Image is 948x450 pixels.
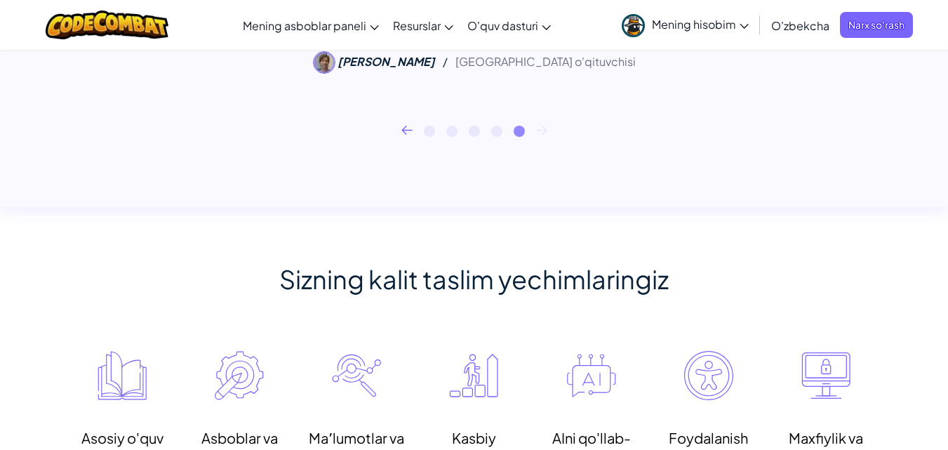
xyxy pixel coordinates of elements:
button: 4 [491,126,502,137]
img: Asboblar va manbalarni tasvirlash uchun vektor tasviri [215,351,264,400]
font: 3 [473,128,481,145]
button: 5 [514,126,525,137]
font: Mening asboblar paneli [243,18,366,33]
a: Mening hisobim [615,3,756,47]
font: O'zbekcha [771,18,829,33]
font: Resurslar [393,18,441,33]
font: [GEOGRAPHIC_DATA] o'qituvchisi [455,54,636,69]
font: O'quv dasturi [467,18,538,33]
font: / [443,54,448,69]
img: Sandra Ahlstrom [313,51,335,74]
img: avatar [622,14,645,37]
font: Sizning kalit taslim yechimlaringiz [279,263,669,295]
font: 1 [428,128,433,145]
img: Foydalanish imkoniyati va vakillikni tasvirlash uchun vektor tasviri [684,351,733,400]
img: Maxfiylik va xavfsizlikni tasvirlash uchun vektor tasviri [801,351,850,400]
img: Data & Insightsni tasvirlash uchun vektor tasviri [332,351,381,400]
img: AIni qo'llab-quvvatlash va tezlashtirishni tasvirlash uchun vektor tasviri [567,351,616,400]
img: Kasbiy rivojlanishni tasvirlash uchun vektor tasviri [449,351,498,400]
font: [PERSON_NAME] [338,54,435,69]
font: 5 [518,128,526,145]
a: O'quv dasturi [460,6,558,44]
img: CodeCombat logotipi [46,11,168,39]
button: 2 [446,126,458,137]
font: 4 [495,128,503,145]
font: 2 [450,128,458,145]
a: Resurslar [386,6,460,44]
a: Mening asboblar paneli [236,6,386,44]
a: Narx so'rash [840,12,913,38]
a: O'zbekcha [764,6,836,44]
button: 3 [469,126,480,137]
font: Mening hisobim [652,17,736,32]
button: 1 [424,126,435,137]
font: Narx so'rash [848,18,904,31]
img: Asosiy o'quv dasturini tasvirlash uchun vektor tasviri [98,351,147,400]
